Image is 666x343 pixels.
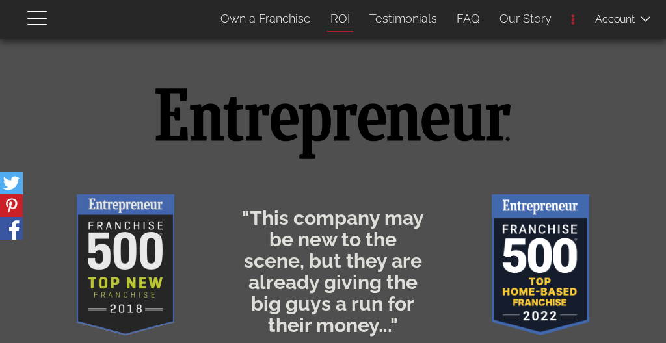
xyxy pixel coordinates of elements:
[146,53,520,194] img: Entrepreneur Magazine Logo
[77,194,174,335] img: Entrepreneur Magazine Award, Top 500 New Franchises, 2018
[321,5,360,32] a: ROI
[490,5,561,32] a: Our Story
[239,207,427,336] h2: "This company may be new to the scene, but they are already giving the big guys a run for their m...
[360,5,447,32] a: Testimonials
[211,5,321,32] a: Own a Franchise
[492,194,589,335] img: Entrepreneur Magazine Award, Top 500 Home Based Business Franchises, 2022
[447,5,490,32] a: FAQ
